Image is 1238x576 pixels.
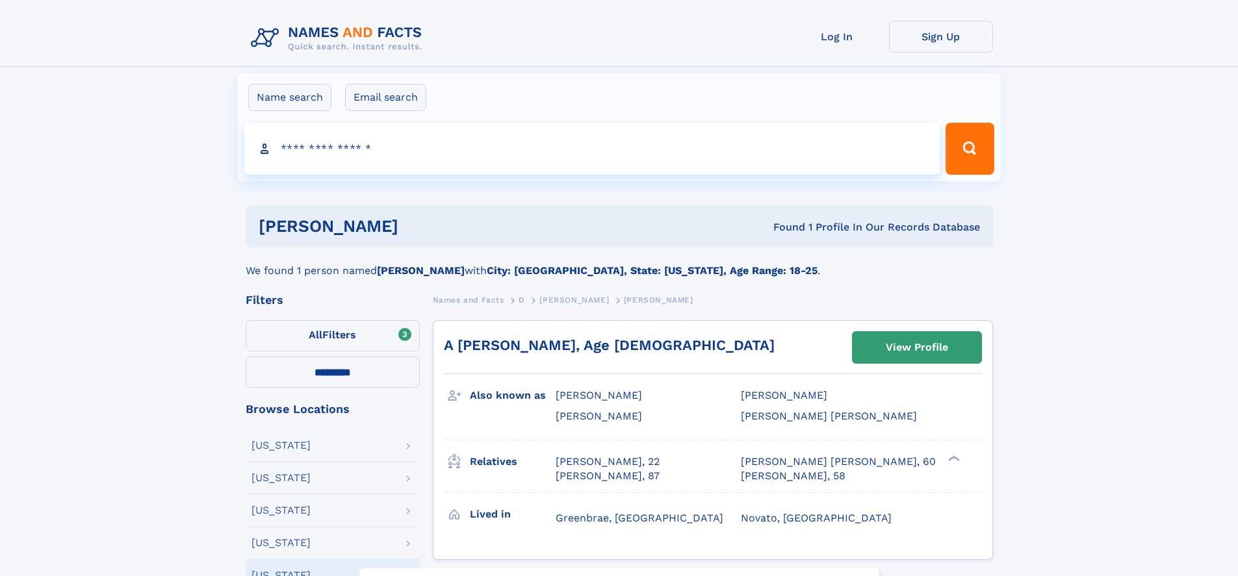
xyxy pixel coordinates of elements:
[946,123,994,175] button: Search Button
[487,264,818,277] b: City: [GEOGRAPHIC_DATA], State: [US_STATE], Age Range: 18-25
[741,455,936,469] a: [PERSON_NAME] [PERSON_NAME], 60
[741,512,892,524] span: Novato, [GEOGRAPHIC_DATA]
[246,403,420,415] div: Browse Locations
[519,292,525,308] a: D
[624,295,693,305] span: [PERSON_NAME]
[556,389,642,401] span: [PERSON_NAME]
[556,455,660,469] a: [PERSON_NAME], 22
[246,294,420,306] div: Filters
[539,295,609,305] span: [PERSON_NAME]
[251,538,311,548] div: [US_STATE]
[853,332,981,363] a: View Profile
[244,123,940,175] input: search input
[251,473,311,483] div: [US_STATE]
[945,454,961,462] div: ❯
[741,410,917,422] span: [PERSON_NAME] [PERSON_NAME]
[345,84,426,111] label: Email search
[785,21,889,53] a: Log In
[586,220,980,234] div: Found 1 Profile In Our Records Database
[246,320,420,351] label: Filters
[519,295,525,305] span: D
[259,218,586,234] h1: [PERSON_NAME]
[741,469,845,483] a: [PERSON_NAME], 58
[248,84,331,111] label: Name search
[556,512,723,524] span: Greenbrae, [GEOGRAPHIC_DATA]
[251,440,311,451] div: [US_STATE]
[377,264,465,277] b: [PERSON_NAME]
[433,292,504,308] a: Names and Facts
[246,247,993,279] div: We found 1 person named with .
[470,503,556,525] h3: Lived in
[309,329,322,341] span: All
[556,410,642,422] span: [PERSON_NAME]
[251,505,311,516] div: [US_STATE]
[470,451,556,473] h3: Relatives
[889,21,993,53] a: Sign Up
[886,332,948,362] div: View Profile
[741,389,827,401] span: [PERSON_NAME]
[470,384,556,407] h3: Also known as
[444,337,775,353] a: A [PERSON_NAME], Age [DEMOGRAPHIC_DATA]
[246,21,433,56] img: Logo Names and Facts
[556,469,660,483] a: [PERSON_NAME], 87
[539,292,609,308] a: [PERSON_NAME]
